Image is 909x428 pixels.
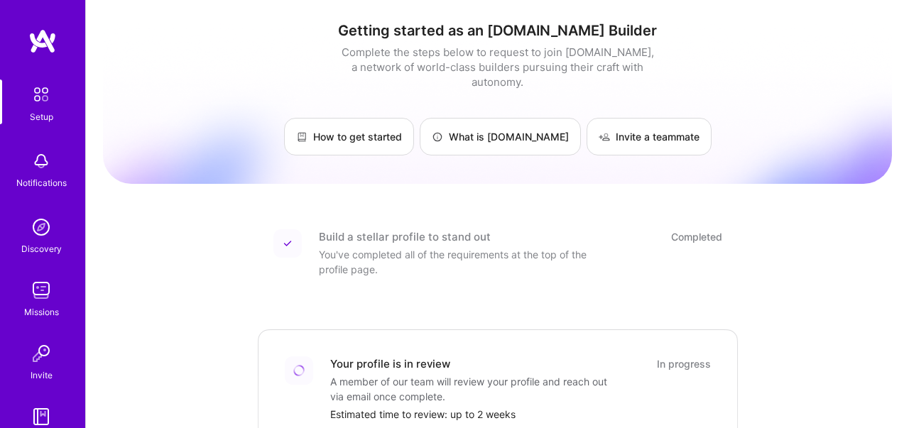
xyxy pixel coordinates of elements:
div: Missions [24,304,59,319]
img: discovery [27,213,55,241]
div: Build a stellar profile to stand out [319,229,491,244]
img: What is A.Team [432,131,443,143]
a: What is [DOMAIN_NAME] [420,118,581,155]
div: A member of our team will review your profile and reach out via email once complete. [330,374,614,404]
img: setup [26,79,56,109]
img: Completed [283,239,292,248]
img: Loading [293,364,305,377]
div: Estimated time to review: up to 2 weeks [330,407,711,422]
div: Notifications [16,175,67,190]
div: You've completed all of the requirements at the top of the profile page. [319,247,603,277]
img: bell [27,147,55,175]
div: Your profile is in review [330,356,450,371]
img: teamwork [27,276,55,304]
div: Invite [31,368,53,383]
div: Setup [30,109,53,124]
img: Invite a teammate [599,131,610,143]
h1: Getting started as an [DOMAIN_NAME] Builder [103,22,892,39]
div: In progress [657,356,711,371]
a: How to get started [284,118,414,155]
div: Complete the steps below to request to join [DOMAIN_NAME], a network of world-class builders purs... [338,45,658,89]
div: Completed [671,229,722,244]
img: How to get started [296,131,307,143]
a: Invite a teammate [587,118,712,155]
img: logo [28,28,57,54]
div: Discovery [21,241,62,256]
img: Invite [27,339,55,368]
